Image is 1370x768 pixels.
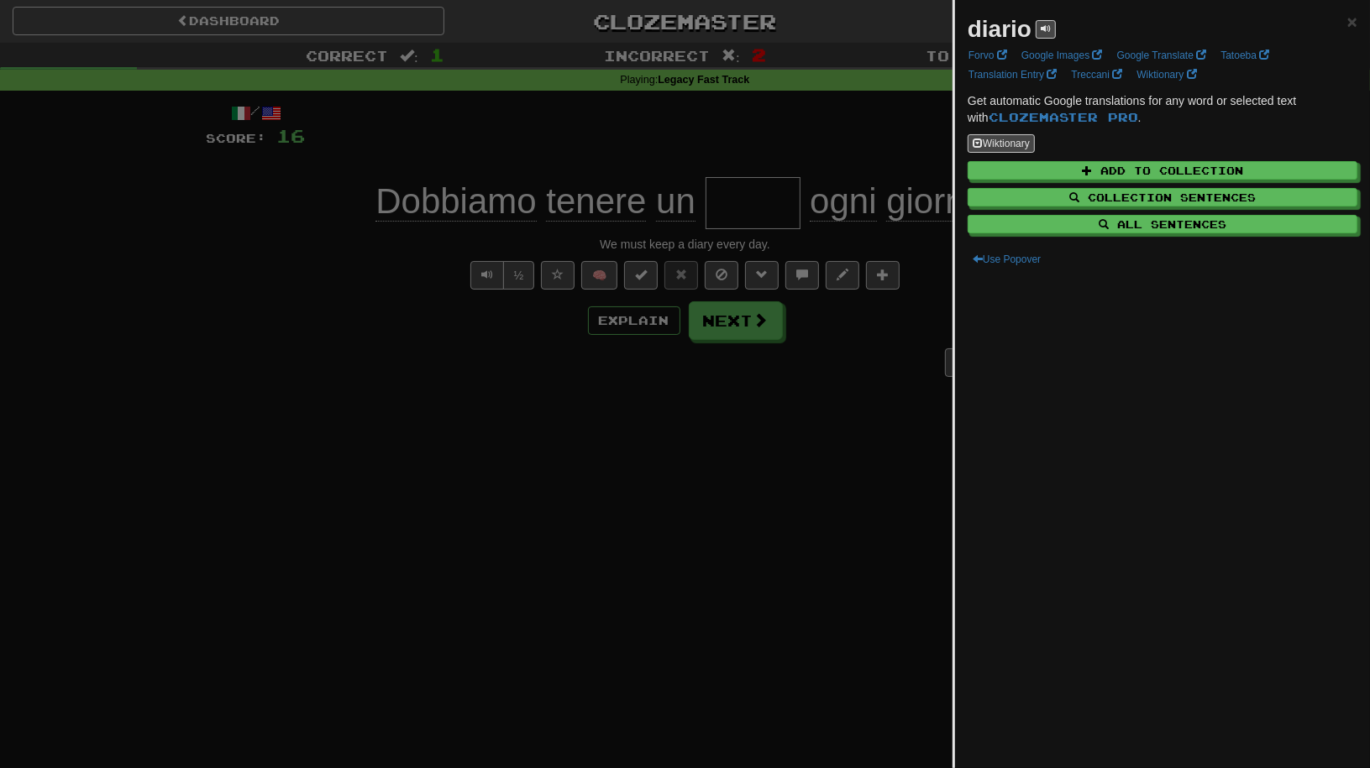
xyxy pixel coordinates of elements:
[968,250,1046,269] button: Use Popover
[1347,13,1357,30] button: Close
[968,92,1357,126] p: Get automatic Google translations for any word or selected text with .
[1131,65,1201,84] a: Wiktionary
[968,188,1357,206] button: Collection Sentences
[989,110,1138,124] a: Clozemaster Pro
[968,134,1035,153] button: Wiktionary
[1067,65,1128,84] a: Treccani
[968,161,1357,180] button: Add to Collection
[963,46,1012,65] a: Forvo
[963,65,1063,84] a: Translation Entry
[968,215,1357,233] button: All Sentences
[1112,46,1212,65] a: Google Translate
[1347,12,1357,31] span: ×
[1215,46,1274,65] a: Tatoeba
[968,16,1031,42] strong: diario
[1016,46,1108,65] a: Google Images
